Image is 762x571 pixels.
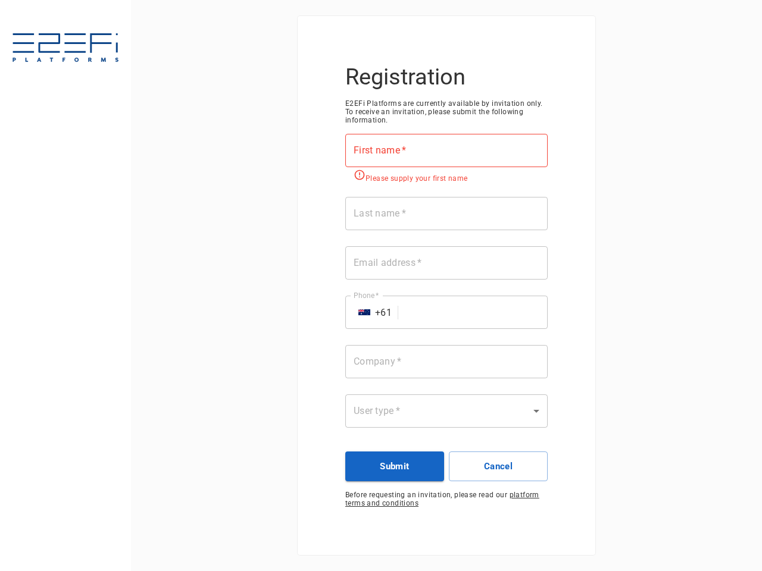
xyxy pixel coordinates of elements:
[354,290,379,300] label: Phone
[345,491,548,507] span: Before requesting an invitation, please read our
[358,309,370,315] img: unknown
[345,451,444,481] button: Submit
[345,64,548,90] h3: Registration
[354,174,468,183] span: Please supply your first name
[345,491,539,507] span: platform terms and conditions
[345,99,548,124] span: E2EFi Platforms are currently available by invitation only. To receive an invitation, please subm...
[354,302,375,323] button: Select country
[12,33,119,64] img: E2EFiPLATFORMS-7f06cbf9.svg
[449,451,548,481] button: Cancel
